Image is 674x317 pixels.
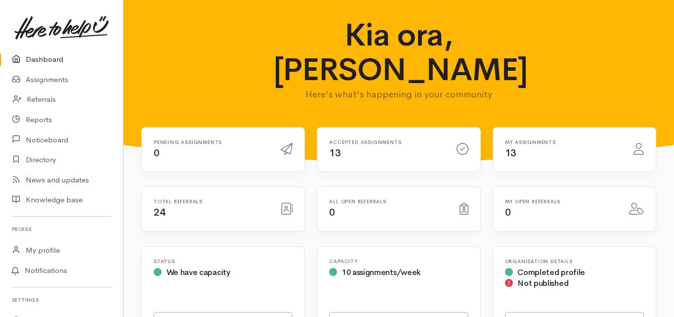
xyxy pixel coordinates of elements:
[329,139,444,145] h6: Accepted assignments
[154,139,269,145] h6: Pending assignments
[342,267,421,277] span: 10 assignments/week
[329,147,340,159] span: 13
[329,259,468,264] h6: Capacity
[154,259,293,264] h6: Status
[505,199,617,204] h6: My open referrals
[517,267,585,277] span: Completed profile
[154,147,160,159] span: 0
[329,199,447,204] h6: All open referrals
[273,88,525,101] p: Here's what's happening in your community
[273,18,525,88] h1: Kia ora, [PERSON_NAME]
[154,206,165,219] span: 24
[505,259,644,264] h6: Organisation Details
[167,267,230,277] span: We have capacity
[12,223,111,236] h6: Profile
[329,206,335,219] span: 0
[505,139,622,145] h6: My assignments
[505,206,511,219] span: 0
[517,278,568,288] span: Not published
[154,199,269,204] h6: Total referrals
[12,293,111,307] h6: Settings
[505,147,516,159] span: 13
